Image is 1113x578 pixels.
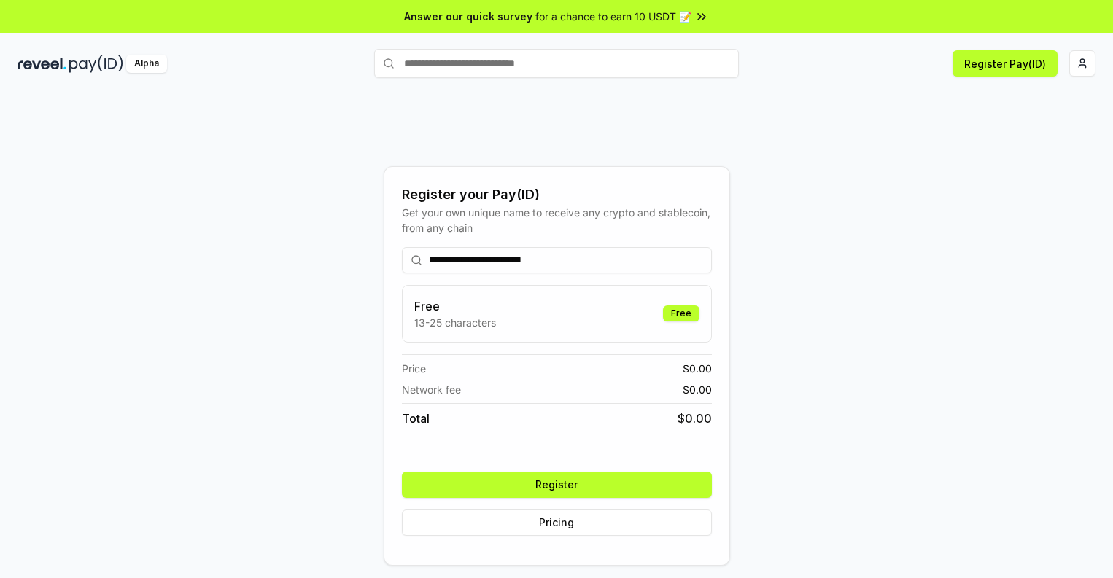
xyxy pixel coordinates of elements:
[69,55,123,73] img: pay_id
[678,410,712,427] span: $ 0.00
[404,9,532,24] span: Answer our quick survey
[683,382,712,397] span: $ 0.00
[414,315,496,330] p: 13-25 characters
[953,50,1058,77] button: Register Pay(ID)
[402,184,712,205] div: Register your Pay(ID)
[402,509,712,536] button: Pricing
[683,361,712,376] span: $ 0.00
[663,305,699,321] div: Free
[414,297,496,315] h3: Free
[402,472,712,498] button: Register
[402,205,712,235] div: Get your own unique name to receive any crypto and stablecoin, from any chain
[126,55,167,73] div: Alpha
[535,9,691,24] span: for a chance to earn 10 USDT 📝
[402,382,461,397] span: Network fee
[402,361,426,376] span: Price
[18,55,66,73] img: reveel_dark
[402,410,430,427] span: Total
